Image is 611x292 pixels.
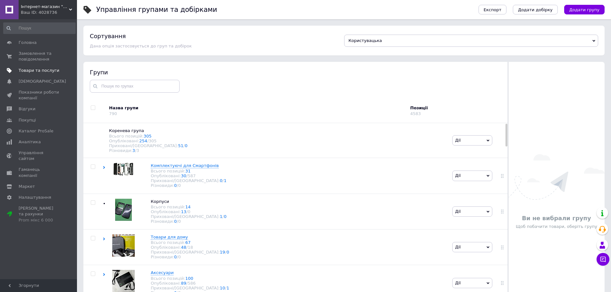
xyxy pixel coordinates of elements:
[90,44,192,48] span: Дана опція застосовується до груп та добірок
[185,240,191,245] a: 67
[109,143,446,148] div: Приховані/[GEOGRAPHIC_DATA]:
[139,138,147,143] a: 254
[144,134,152,138] a: 305
[151,254,229,259] div: Різновиди:
[112,234,135,257] img: Товари для дому
[21,4,69,10] span: Інтернет-магазин "SP Shop" (комплектуючі та аксесуари для телефонів)
[564,5,605,14] button: Додати групу
[19,51,59,62] span: Замовлення та повідомлення
[181,281,186,286] a: 89
[188,245,193,250] div: 18
[151,163,219,168] span: Комплектуючі для Смартфонів
[178,183,181,188] div: 0
[109,111,117,116] div: 790
[151,286,229,290] div: Приховані/[GEOGRAPHIC_DATA]:
[479,5,507,14] button: Експорт
[181,173,186,178] a: 30
[410,105,465,111] div: Позиції
[3,22,76,34] input: Пошук
[136,148,139,153] div: 3
[512,224,601,229] p: Щоб побачити товари, оберіть групу
[186,173,196,178] span: /
[151,250,229,254] div: Приховані/[GEOGRAPHIC_DATA]:
[109,128,144,133] span: Коренева група
[135,148,139,153] span: /
[151,209,226,214] div: Опубліковані:
[226,250,229,254] a: 0
[455,209,461,214] span: Дії
[178,143,183,148] a: 51
[174,183,177,188] a: 0
[19,195,51,200] span: Налаштування
[151,169,226,173] div: Всього позицій:
[178,254,181,259] div: 0
[151,183,226,188] div: Різновиди:
[151,240,229,245] div: Всього позицій:
[19,40,37,46] span: Головна
[185,143,187,148] a: 0
[220,178,222,183] a: 0
[90,80,180,93] input: Пошук по групах
[349,38,382,43] span: Користувацька
[183,143,188,148] span: /
[151,178,226,183] div: Приховані/[GEOGRAPHIC_DATA]:
[19,167,59,178] span: Гаманець компанії
[569,7,599,12] span: Додати групу
[185,169,191,173] a: 31
[186,209,191,214] span: /
[115,199,132,221] img: Корпуси
[188,173,196,178] div: 587
[174,254,177,259] a: 0
[21,10,77,15] div: Ваш ID: 4028736
[151,173,226,178] div: Опубліковані:
[19,150,59,162] span: Управління сайтом
[174,219,177,224] a: 0
[112,163,135,176] img: Комплектуючі для Смартфонів
[188,209,190,214] div: 0
[90,33,126,39] h4: Сортування
[132,148,135,153] a: 3
[181,245,186,250] a: 48
[185,204,191,209] a: 14
[19,68,59,73] span: Товари та послуги
[597,253,609,266] button: Чат з покупцем
[186,281,196,286] span: /
[151,245,229,250] div: Опубліковані:
[455,245,461,249] span: Дії
[19,79,66,84] span: [DEMOGRAPHIC_DATA]
[151,214,226,219] div: Приховані/[GEOGRAPHIC_DATA]:
[177,254,181,259] span: /
[177,183,181,188] span: /
[151,235,188,239] span: Товари для дому
[484,7,502,12] span: Експорт
[90,68,502,76] div: Групи
[19,106,35,112] span: Відгуки
[151,281,229,286] div: Опубліковані:
[220,250,225,254] a: 19
[19,184,35,189] span: Маркет
[109,134,446,138] div: Всього позицій:
[220,286,225,290] a: 10
[513,5,558,14] button: Додати добірку
[225,250,229,254] span: /
[185,276,193,281] a: 100
[151,219,226,224] div: Різновиди:
[147,138,157,143] span: /
[151,199,169,204] span: Корпуси
[223,178,227,183] span: /
[109,138,446,143] div: Опубліковані:
[181,209,186,214] a: 13
[224,178,226,183] a: 1
[19,89,59,101] span: Показники роботи компанії
[512,214,601,222] p: Ви не вибрали групу
[178,219,181,224] div: 0
[225,286,229,290] span: /
[220,214,222,219] a: 1
[19,117,36,123] span: Покупці
[410,111,421,116] div: 4583
[226,286,229,290] a: 1
[19,139,41,145] span: Аналітика
[151,204,226,209] div: Всього позицій:
[186,245,193,250] span: /
[188,281,196,286] div: 586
